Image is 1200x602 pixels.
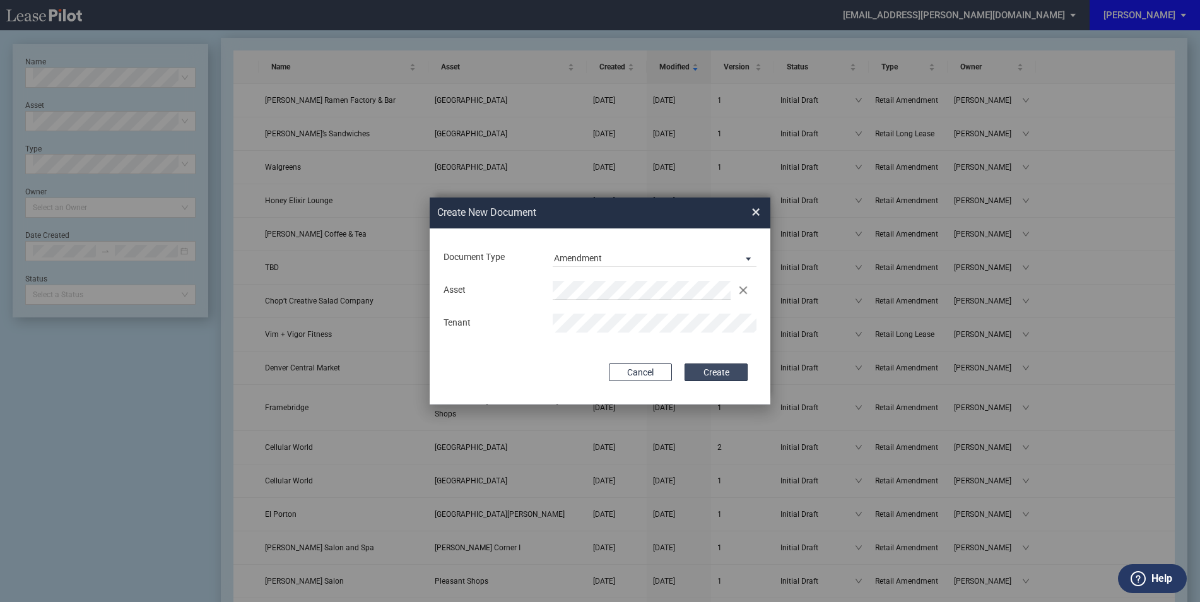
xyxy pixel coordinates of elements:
span: × [751,203,760,223]
md-select: Document Type: Amendment [553,248,756,267]
h2: Create New Document [437,206,706,220]
div: Tenant [436,317,545,329]
div: Asset [436,284,545,297]
button: Create [685,363,748,381]
div: Amendment [554,253,602,263]
button: Cancel [609,363,672,381]
div: Document Type [436,251,545,264]
label: Help [1151,570,1172,587]
md-dialog: Create New ... [430,198,770,404]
